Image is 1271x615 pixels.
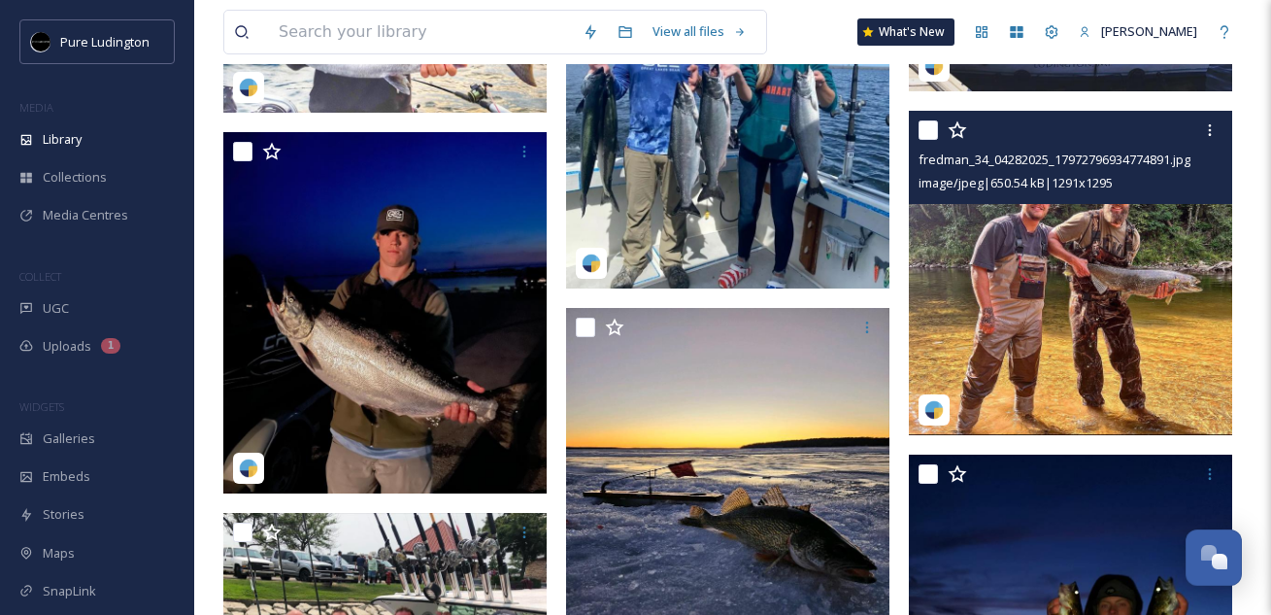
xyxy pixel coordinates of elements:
span: fredman_34_04282025_17972796934774891.jpg [919,151,1190,168]
a: View all files [643,13,756,51]
span: Embeds [43,467,90,486]
img: reel.slayers_04282025_17970722842657332.jpg [223,132,552,494]
span: UGC [43,299,69,318]
span: Stories [43,505,84,524]
a: [PERSON_NAME] [1069,13,1207,51]
img: fredman_34_04282025_17972796934774891.jpg [909,111,1232,435]
span: SnapLink [43,582,96,600]
span: Media Centres [43,206,128,224]
input: Search your library [269,11,573,53]
span: Library [43,130,82,149]
img: snapsea-logo.png [924,56,944,76]
img: snapsea-logo.png [239,78,258,97]
img: snapsea-logo.png [239,459,258,478]
span: MEDIA [19,100,53,115]
div: 1 [101,338,120,354]
span: WIDGETS [19,399,64,414]
span: COLLECT [19,269,61,284]
span: [PERSON_NAME] [1101,22,1197,40]
span: Pure Ludington [60,33,150,51]
img: snapsea-logo.png [924,400,944,420]
a: What's New [857,18,954,46]
span: Uploads [43,337,91,356]
img: snapsea-logo.png [582,254,601,273]
img: pureludingtonF-2.png [31,32,50,51]
button: Open Chat [1186,530,1242,586]
span: Collections [43,168,107,187]
span: image/jpeg | 650.54 kB | 1291 x 1295 [919,174,1113,191]
span: Maps [43,544,75,563]
span: Galleries [43,429,95,448]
